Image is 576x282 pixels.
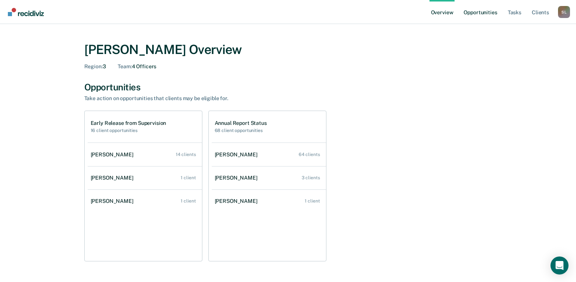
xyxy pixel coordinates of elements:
[212,144,326,165] a: [PERSON_NAME] 64 clients
[305,198,320,204] div: 1 client
[88,167,202,189] a: [PERSON_NAME] 1 client
[84,82,492,93] div: Opportunities
[551,256,569,274] div: Open Intercom Messenger
[215,120,267,126] h1: Annual Report Status
[118,63,132,69] span: Team :
[8,8,44,16] img: Recidiviz
[212,167,326,189] a: [PERSON_NAME] 3 clients
[181,198,196,204] div: 1 client
[88,144,202,165] a: [PERSON_NAME] 14 clients
[215,175,260,181] div: [PERSON_NAME]
[215,198,260,204] div: [PERSON_NAME]
[215,128,267,133] h2: 68 client opportunities
[84,42,492,57] div: [PERSON_NAME] Overview
[558,6,570,18] button: Profile dropdown button
[212,190,326,212] a: [PERSON_NAME] 1 client
[84,95,347,102] div: Take action on opportunities that clients may be eligible for.
[88,190,202,212] a: [PERSON_NAME] 1 client
[302,175,320,180] div: 3 clients
[181,175,196,180] div: 1 client
[91,151,136,158] div: [PERSON_NAME]
[176,152,196,157] div: 14 clients
[558,6,570,18] div: S L
[84,63,106,70] div: 3
[91,120,166,126] h1: Early Release from Supervision
[215,151,260,158] div: [PERSON_NAME]
[118,63,156,70] div: 4 Officers
[84,63,103,69] span: Region :
[299,152,320,157] div: 64 clients
[91,128,166,133] h2: 16 client opportunities
[91,175,136,181] div: [PERSON_NAME]
[91,198,136,204] div: [PERSON_NAME]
